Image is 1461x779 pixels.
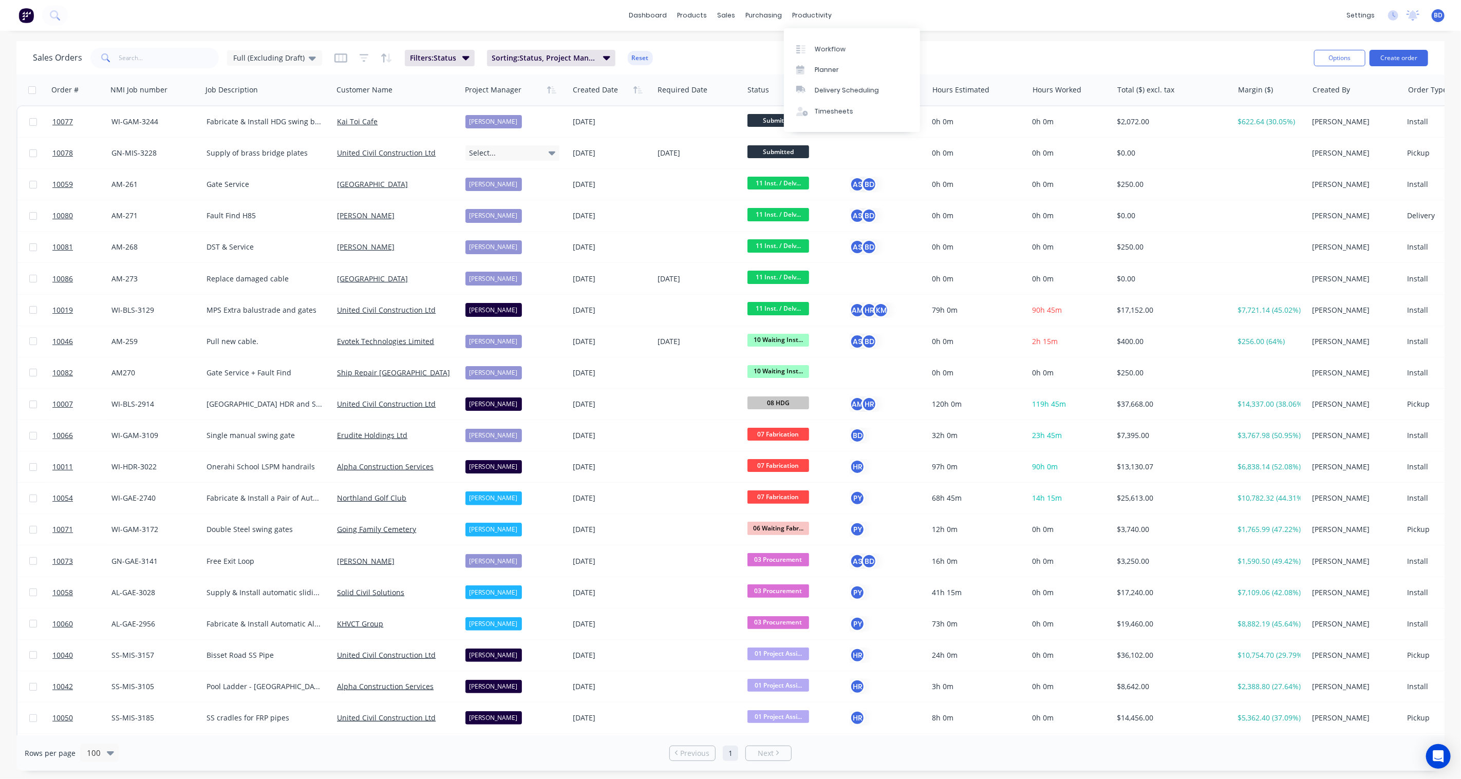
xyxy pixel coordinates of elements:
[1238,462,1301,472] div: $6,838.14 (52.08%)
[52,169,111,200] a: 10059
[850,710,865,726] button: HR
[1238,85,1273,95] div: Margin ($)
[861,302,877,318] div: HR
[465,272,522,285] div: [PERSON_NAME]
[337,179,408,189] a: [GEOGRAPHIC_DATA]
[207,211,323,221] div: Fault Find H85
[850,396,865,412] div: AM
[1117,85,1174,95] div: Total ($) excl. tax
[18,8,34,23] img: Factory
[932,336,1019,347] div: 0h 0m
[111,117,194,127] div: WI-GAM-3244
[932,179,1019,189] div: 0h 0m
[52,640,111,671] a: 10040
[850,490,865,506] div: PY
[52,295,111,326] a: 10019
[207,336,323,347] div: Pull new cable.
[52,211,73,221] span: 10080
[111,430,194,441] div: WI-GAM-3109
[52,138,111,168] a: 10078
[1032,368,1054,377] span: 0h 0m
[1032,430,1062,440] span: 23h 45m
[747,145,809,158] span: Submitted
[747,114,809,127] span: Submitted
[337,556,395,566] a: [PERSON_NAME]
[465,460,522,473] div: [PERSON_NAME]
[850,239,877,255] button: ASBD
[850,585,865,600] button: PY
[1312,305,1395,315] div: [PERSON_NAME]
[1312,211,1395,221] div: [PERSON_NAME]
[1312,179,1395,189] div: [PERSON_NAME]
[1032,211,1054,220] span: 0h 0m
[850,208,865,223] div: AS
[850,679,865,694] button: HR
[932,305,1019,315] div: 79h 0m
[932,148,1019,158] div: 0h 0m
[861,177,877,192] div: BD
[932,493,1019,503] div: 68h 45m
[52,671,111,702] a: 10042
[119,48,219,68] input: Search...
[405,50,475,66] button: Filters:Status
[850,428,865,443] div: BD
[861,554,877,569] div: BD
[110,85,167,95] div: NMI Job number
[337,524,416,534] a: Going Family Cemetery
[51,85,79,95] div: Order #
[628,51,653,65] button: Reset
[681,748,710,758] span: Previous
[1238,336,1301,347] div: $256.00 (64%)
[207,462,323,472] div: Onerahi School LSPM handrails
[658,274,739,284] div: [DATE]
[52,399,73,409] span: 10007
[850,302,865,318] div: AM
[1370,50,1428,66] button: Create order
[861,239,877,255] div: BD
[573,242,649,252] div: [DATE]
[52,200,111,231] a: 10080
[850,554,877,569] button: ASBD
[815,86,879,95] div: Delivery Scheduling
[337,242,395,252] a: [PERSON_NAME]
[815,65,839,74] div: Planner
[111,462,194,472] div: WI-HDR-3022
[815,107,853,116] div: Timesheets
[111,336,194,347] div: AM-259
[111,399,194,409] div: WI-BLS-2914
[207,242,323,252] div: DST & Service
[52,148,73,158] span: 10078
[337,587,404,597] a: Solid Civil Solutions
[573,336,649,347] div: [DATE]
[573,524,649,535] div: [DATE]
[850,648,865,663] button: HR
[1312,430,1395,441] div: [PERSON_NAME]
[784,60,920,80] a: Planner
[747,522,809,535] span: 06 Waiting Fabr...
[1312,274,1395,284] div: [PERSON_NAME]
[52,734,111,765] a: 10057
[52,420,111,451] a: 10066
[1032,524,1054,534] span: 0h 0m
[52,368,73,378] span: 10082
[1032,305,1062,315] span: 90h 45m
[52,326,111,357] a: 10046
[207,556,323,566] div: Free Exit Loop
[52,713,73,723] span: 10050
[1117,148,1224,158] div: $0.00
[52,357,111,388] a: 10082
[1117,211,1224,221] div: $0.00
[1434,11,1443,20] span: BD
[1117,368,1224,378] div: $250.00
[1238,430,1301,441] div: $3,767.98 (50.95%)
[207,368,323,378] div: Gate Service + Fault Find
[337,681,434,691] a: Alpha Construction Services
[465,429,522,442] div: [PERSON_NAME]
[337,399,436,409] a: United Civil Construction Ltd
[573,462,649,472] div: [DATE]
[52,524,73,535] span: 10071
[658,336,739,347] div: [DATE]
[1117,242,1224,252] div: $250.00
[573,85,618,95] div: Created Date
